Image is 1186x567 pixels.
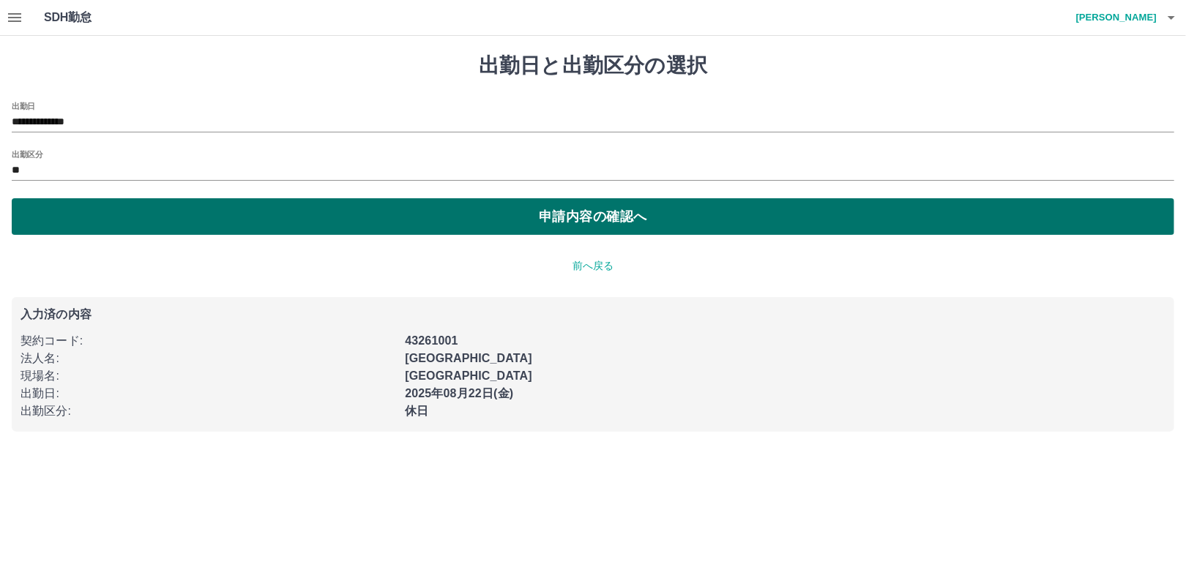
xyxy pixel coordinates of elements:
p: 現場名 : [20,367,396,385]
p: 前へ戻る [12,258,1174,274]
b: 休日 [405,405,428,417]
p: 出勤区分 : [20,402,396,420]
b: 43261001 [405,334,458,347]
label: 出勤日 [12,100,35,111]
button: 申請内容の確認へ [12,198,1174,235]
b: [GEOGRAPHIC_DATA] [405,369,532,382]
p: 法人名 : [20,350,396,367]
b: 2025年08月22日(金) [405,387,513,399]
b: [GEOGRAPHIC_DATA] [405,352,532,364]
h1: 出勤日と出勤区分の選択 [12,53,1174,78]
p: 契約コード : [20,332,396,350]
label: 出勤区分 [12,149,42,159]
p: 入力済の内容 [20,309,1166,320]
p: 出勤日 : [20,385,396,402]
